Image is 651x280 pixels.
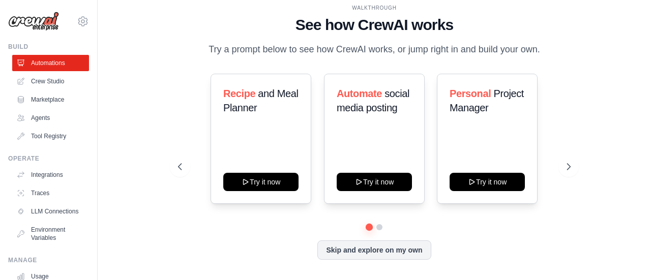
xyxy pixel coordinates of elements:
[12,128,89,144] a: Tool Registry
[337,88,409,113] span: social media posting
[450,88,491,99] span: Personal
[178,16,570,34] h1: See how CrewAI works
[337,88,382,99] span: Automate
[12,110,89,126] a: Agents
[450,88,524,113] span: Project Manager
[223,88,255,99] span: Recipe
[12,55,89,71] a: Automations
[178,4,570,12] div: WALKTHROUGH
[12,222,89,246] a: Environment Variables
[8,256,89,264] div: Manage
[12,185,89,201] a: Traces
[337,173,412,191] button: Try it now
[12,91,89,108] a: Marketplace
[12,167,89,183] a: Integrations
[8,154,89,163] div: Operate
[12,73,89,89] a: Crew Studio
[317,240,431,260] button: Skip and explore on my own
[600,231,651,280] iframe: Chat Widget
[203,42,545,57] p: Try a prompt below to see how CrewAI works, or jump right in and build your own.
[12,203,89,220] a: LLM Connections
[450,173,525,191] button: Try it now
[8,43,89,51] div: Build
[223,88,298,113] span: and Meal Planner
[223,173,299,191] button: Try it now
[8,12,59,31] img: Logo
